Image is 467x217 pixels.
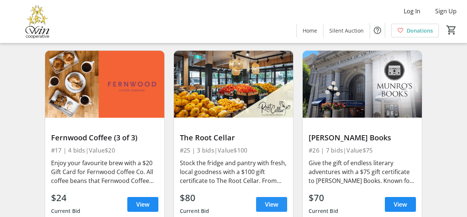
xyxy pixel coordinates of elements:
[309,133,416,142] div: [PERSON_NAME] Books
[136,200,149,209] span: View
[398,5,426,17] button: Log In
[174,51,293,118] img: The Root Cellar
[297,24,323,37] a: Home
[407,27,433,34] span: Donations
[51,145,158,156] div: #17 | 4 bids | Value $20
[256,197,287,212] a: View
[309,158,416,185] div: Give the gift of endless literary adventures with a $75 gift certificate to [PERSON_NAME] Books. ...
[45,51,164,118] img: Fernwood Coffee (3 of 3)
[370,23,385,38] button: Help
[51,133,158,142] div: Fernwood Coffee (3 of 3)
[303,51,422,118] img: Munro's Books
[180,158,287,185] div: Stock the fridge and pantry with fresh, local goodness with a $100 gift certificate to The Root C...
[309,145,416,156] div: #26 | 7 bids | Value $75
[51,158,158,185] div: Enjoy your favourite brew with a $20 Gift Card for Fernwood Coffee Co. All coffee beans that Fern...
[51,191,81,204] div: $24
[4,3,70,40] img: Victoria Women In Need Community Cooperative's Logo
[303,27,317,34] span: Home
[180,145,287,156] div: #25 | 3 bids | Value $100
[435,7,457,16] span: Sign Up
[127,197,158,212] a: View
[180,133,287,142] div: The Root Cellar
[385,197,416,212] a: View
[429,5,463,17] button: Sign Up
[323,24,370,37] a: Silent Auction
[404,7,420,16] span: Log In
[180,191,209,204] div: $80
[445,23,458,37] button: Cart
[394,200,407,209] span: View
[309,191,338,204] div: $70
[265,200,278,209] span: View
[329,27,364,34] span: Silent Auction
[391,24,439,37] a: Donations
